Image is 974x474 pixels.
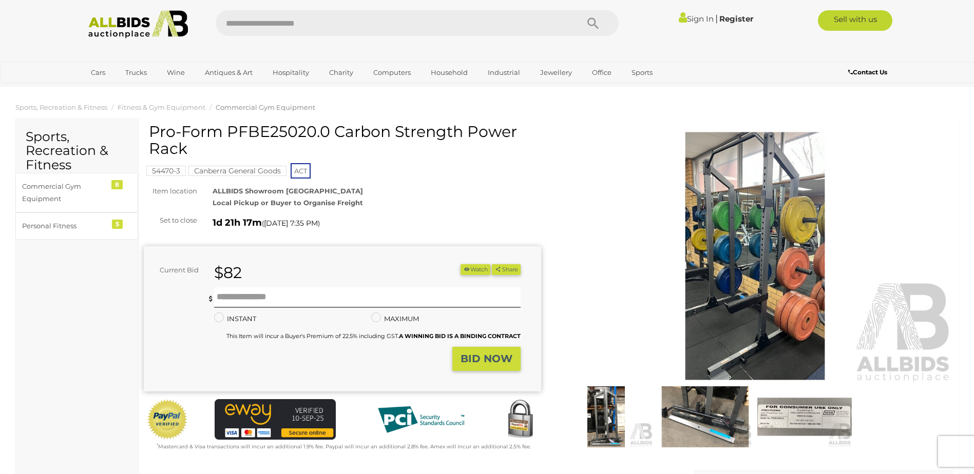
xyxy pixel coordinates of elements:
[15,173,138,212] a: Commercial Gym Equipment 8
[213,217,262,228] strong: 1d 21h 17m
[146,399,188,440] img: Official PayPal Seal
[188,167,287,175] a: Canberra General Goods
[500,399,541,440] img: Secured by Rapid SSL
[848,68,887,76] b: Contact Us
[848,67,890,78] a: Contact Us
[213,199,363,207] strong: Local Pickup or Buyer to Organise Freight
[625,64,659,81] a: Sports
[533,64,579,81] a: Jewellery
[118,103,205,111] a: Fitness & Gym Equipment
[719,14,753,24] a: Register
[149,123,539,157] h1: Pro-Form PFBE25020.0 Carbon Strength Power Rack
[213,187,363,195] strong: ALLBIDS Showroom [GEOGRAPHIC_DATA]
[146,167,186,175] a: 54470-3
[84,81,170,98] a: [GEOGRAPHIC_DATA]
[291,163,311,179] span: ACT
[198,64,259,81] a: Antiques & Art
[264,219,318,228] span: [DATE] 7:35 PM
[15,212,138,240] a: Personal Fitness 5
[322,64,360,81] a: Charity
[452,347,521,371] button: BID NOW
[214,263,242,282] strong: $82
[424,64,474,81] a: Household
[214,313,256,325] label: INSTANT
[371,313,419,325] label: MAXIMUM
[679,14,714,24] a: Sign In
[226,332,521,340] small: This Item will incur a Buyer's Premium of 22.5% including GST.
[119,64,154,81] a: Trucks
[492,264,520,275] button: Share
[146,166,186,176] mark: 54470-3
[262,219,320,227] span: ( )
[585,64,618,81] a: Office
[160,64,192,81] a: Wine
[188,166,287,176] mark: Canberra General Goods
[144,264,206,276] div: Current Bid
[22,181,107,205] div: Commercial Gym Equipment
[567,10,619,36] button: Search
[15,103,107,111] a: Sports, Recreation & Fitness
[658,386,752,447] img: Pro-Form PFBE25020.0 Carbon Strength Power Rack
[26,130,128,172] h2: Sports, Recreation & Fitness
[757,386,851,447] img: Pro-Form PFBE25020.0 Carbon Strength Power Rack
[481,64,527,81] a: Industrial
[83,10,194,38] img: Allbids.com.au
[461,352,512,365] strong: BID NOW
[136,214,205,226] div: Set to close
[399,332,521,340] b: A WINNING BID IS A BINDING CONTRACT
[157,443,531,450] small: Mastercard & Visa transactions will incur an additional 1.9% fee. Paypal will incur an additional...
[215,399,336,440] img: eWAY Payment Gateway
[266,64,316,81] a: Hospitality
[112,220,123,229] div: 5
[715,13,718,24] span: |
[136,185,205,197] div: Item location
[22,220,107,232] div: Personal Fitness
[461,264,490,275] button: Watch
[818,10,892,31] a: Sell with us
[557,128,954,384] img: Pro-Form PFBE25020.0 Carbon Strength Power Rack
[461,264,490,275] li: Watch this item
[559,386,653,447] img: Pro-Form PFBE25020.0 Carbon Strength Power Rack
[84,64,112,81] a: Cars
[111,180,123,189] div: 8
[216,103,315,111] a: Commercial Gym Equipment
[370,399,472,440] img: PCI DSS compliant
[367,64,417,81] a: Computers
